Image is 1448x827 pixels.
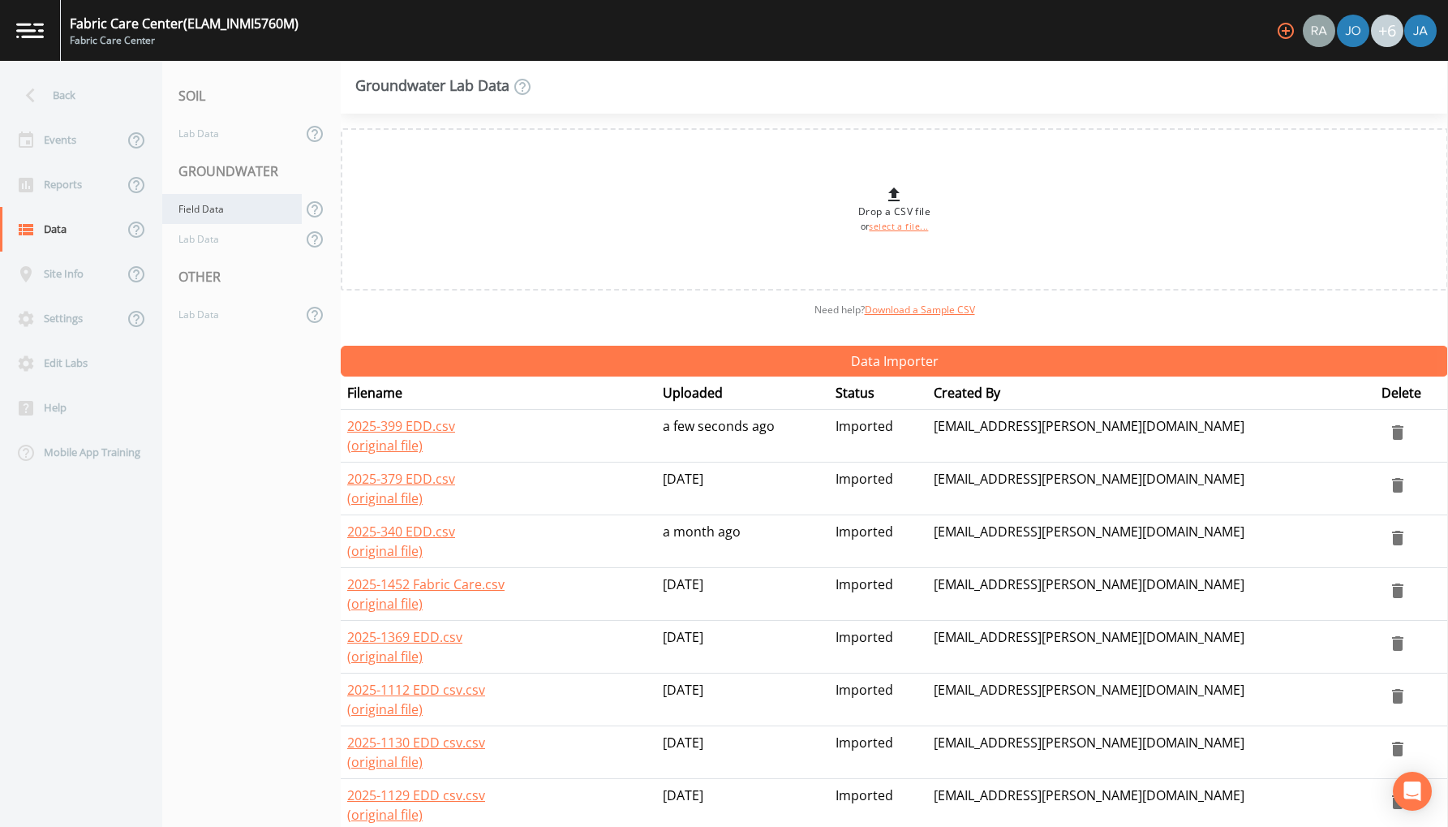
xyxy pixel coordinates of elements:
[927,620,1375,673] td: [EMAIL_ADDRESS][PERSON_NAME][DOMAIN_NAME]
[347,681,485,699] a: 2025-1112 EDD csv.csv
[347,734,485,752] a: 2025-1130 EDD csv.csv
[347,648,423,665] a: (original file)
[656,515,829,567] td: a month ago
[1381,786,1414,818] button: delete
[865,303,975,317] a: Download a Sample CSV
[162,254,341,299] div: OTHER
[656,620,829,673] td: [DATE]
[347,628,462,646] a: 2025-1369 EDD.csv
[1337,15,1369,47] img: eb8b2c35ded0d5aca28d215f14656a61
[1381,575,1414,607] button: delete
[927,567,1375,620] td: [EMAIL_ADDRESS][PERSON_NAME][DOMAIN_NAME]
[829,726,926,778] td: Imported
[347,575,505,593] a: 2025-1452 Fabric Care.csv
[347,542,423,560] a: (original file)
[347,470,455,488] a: 2025-379 EDD.csv
[829,377,926,410] th: Status
[162,299,302,330] a: Lab Data
[70,14,299,33] div: Fabric Care Center (ELAM_INMI5760M)
[347,806,423,824] a: (original file)
[1381,469,1414,502] button: delete
[1381,627,1414,660] button: delete
[1393,772,1432,811] div: Open Intercom Messenger
[829,620,926,673] td: Imported
[927,462,1375,515] td: [EMAIL_ADDRESS][PERSON_NAME][DOMAIN_NAME]
[927,515,1375,567] td: [EMAIL_ADDRESS][PERSON_NAME][DOMAIN_NAME]
[347,417,455,435] a: 2025-399 EDD.csv
[1371,15,1403,47] div: +6
[355,77,532,97] div: Groundwater Lab Data
[162,194,302,224] a: Field Data
[16,23,44,38] img: logo
[1375,377,1448,410] th: Delete
[656,377,829,410] th: Uploaded
[347,489,423,507] a: (original file)
[347,786,485,804] a: 2025-1129 EDD csv.csv
[861,221,929,232] small: or
[869,221,928,232] a: select a file...
[162,224,302,254] a: Lab Data
[829,673,926,726] td: Imported
[656,567,829,620] td: [DATE]
[1336,15,1370,47] div: Josh Dutton
[162,73,341,118] div: SOIL
[656,726,829,778] td: [DATE]
[829,515,926,567] td: Imported
[927,726,1375,778] td: [EMAIL_ADDRESS][PERSON_NAME][DOMAIN_NAME]
[1303,15,1335,47] img: 7493944169e4cb9b715a099ebe515ac2
[347,753,423,771] a: (original file)
[347,700,423,718] a: (original file)
[1381,416,1414,449] button: delete
[162,118,302,149] a: Lab Data
[1381,522,1414,554] button: delete
[1381,680,1414,713] button: delete
[656,673,829,726] td: [DATE]
[814,303,975,317] span: Need help?
[1381,733,1414,765] button: delete
[829,462,926,515] td: Imported
[341,346,1448,377] button: Data Importer
[1404,15,1437,47] img: 747fbe677637578f4da62891070ad3f4
[656,462,829,515] td: [DATE]
[858,185,930,234] div: Drop a CSV file
[1302,15,1336,47] div: Radlie J Storer
[341,377,656,410] th: Filename
[927,409,1375,462] td: [EMAIL_ADDRESS][PERSON_NAME][DOMAIN_NAME]
[927,377,1375,410] th: Created By
[162,149,341,194] div: GROUNDWATER
[347,595,423,613] a: (original file)
[927,673,1375,726] td: [EMAIL_ADDRESS][PERSON_NAME][DOMAIN_NAME]
[829,409,926,462] td: Imported
[70,33,299,48] div: Fabric Care Center
[347,437,423,454] a: (original file)
[347,523,455,541] a: 2025-340 EDD.csv
[829,567,926,620] td: Imported
[656,409,829,462] td: a few seconds ago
